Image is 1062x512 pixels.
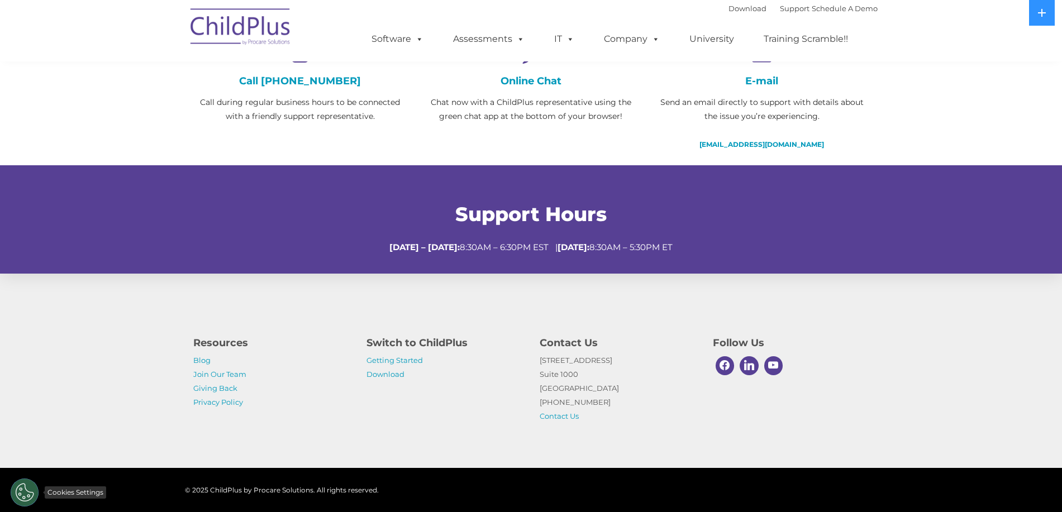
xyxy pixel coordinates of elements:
[699,140,824,149] a: [EMAIL_ADDRESS][DOMAIN_NAME]
[193,398,243,406] a: Privacy Policy
[193,95,407,123] p: Call during regular business hours to be connected with a friendly support representative.
[540,335,696,351] h4: Contact Us
[753,28,859,50] a: Training Scramble!!
[780,4,809,13] a: Support
[360,28,435,50] a: Software
[424,75,638,87] h4: Online Chat
[737,353,761,378] a: Linkedin
[389,242,673,252] span: 8:30AM – 6:30PM EST | 8:30AM – 5:30PM ET
[193,384,237,393] a: Giving Back
[366,335,523,351] h4: Switch to ChildPlus
[185,486,379,494] span: © 2025 ChildPlus by Procare Solutions. All rights reserved.
[678,28,745,50] a: University
[713,335,869,351] h4: Follow Us
[558,242,589,252] strong: [DATE]:
[11,478,39,506] button: Cookies Settings
[455,202,607,226] span: Support Hours
[728,4,766,13] a: Download
[442,28,536,50] a: Assessments
[193,370,246,379] a: Join Our Team
[728,4,878,13] font: |
[713,353,737,378] a: Facebook
[424,95,638,123] p: Chat now with a ChildPlus representative using the green chat app at the bottom of your browser!
[185,1,297,56] img: ChildPlus by Procare Solutions
[193,75,407,87] h4: Call [PHONE_NUMBER]
[655,75,869,87] h4: E-mail
[540,411,579,420] a: Contact Us
[366,356,423,365] a: Getting Started
[193,335,350,351] h4: Resources
[540,353,696,423] p: [STREET_ADDRESS] Suite 1000 [GEOGRAPHIC_DATA] [PHONE_NUMBER]
[389,242,460,252] strong: [DATE] – [DATE]:
[812,4,878,13] a: Schedule A Demo
[543,28,585,50] a: IT
[655,95,869,123] p: Send an email directly to support with details about the issue you’re experiencing.
[193,356,211,365] a: Blog
[761,353,786,378] a: Youtube
[593,28,671,50] a: Company
[366,370,404,379] a: Download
